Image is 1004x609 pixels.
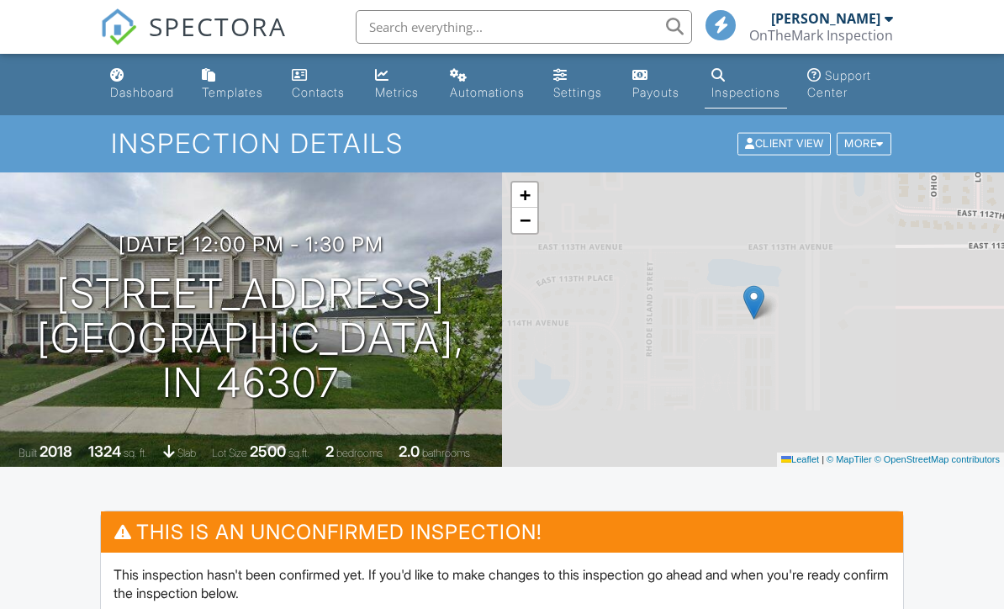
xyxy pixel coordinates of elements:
div: 1324 [88,442,121,460]
span: | [822,454,824,464]
div: Metrics [375,85,419,99]
div: OnTheMark Inspection [749,27,893,44]
img: The Best Home Inspection Software - Spectora [100,8,137,45]
span: sq.ft. [288,447,309,459]
span: − [520,209,531,230]
span: SPECTORA [149,8,287,44]
a: Zoom in [512,183,537,208]
div: Client View [737,133,831,156]
span: bedrooms [336,447,383,459]
div: Inspections [711,85,780,99]
div: Settings [553,85,602,99]
span: + [520,184,531,205]
span: sq. ft. [124,447,147,459]
p: This inspection hasn't been confirmed yet. If you'd like to make changes to this inspection go ah... [114,565,890,603]
a: © MapTiler [827,454,872,464]
a: Payouts [626,61,691,109]
a: Zoom out [512,208,537,233]
span: bathrooms [422,447,470,459]
div: Automations [450,85,525,99]
a: Automations (Basic) [443,61,533,109]
h1: [STREET_ADDRESS] [GEOGRAPHIC_DATA], IN 46307 [27,272,475,405]
a: Support Center [801,61,900,109]
a: Settings [547,61,612,109]
div: 2018 [40,442,72,460]
a: © OpenStreetMap contributors [875,454,1000,464]
div: [PERSON_NAME] [771,10,880,27]
h3: This is an Unconfirmed Inspection! [101,511,902,553]
div: Templates [202,85,263,99]
div: 2.0 [399,442,420,460]
div: More [837,133,891,156]
a: SPECTORA [100,23,287,58]
a: Dashboard [103,61,182,109]
span: Lot Size [212,447,247,459]
h3: [DATE] 12:00 pm - 1:30 pm [119,233,383,256]
div: Payouts [632,85,679,99]
a: Leaflet [781,454,819,464]
a: Inspections [705,61,787,109]
span: Built [18,447,37,459]
h1: Inspection Details [111,129,893,158]
a: Metrics [368,61,430,109]
input: Search everything... [356,10,692,44]
a: Client View [736,136,835,149]
a: Contacts [285,61,356,109]
img: Marker [743,285,764,320]
div: 2 [325,442,334,460]
span: slab [177,447,196,459]
div: Contacts [292,85,345,99]
div: 2500 [250,442,286,460]
div: Dashboard [110,85,174,99]
a: Templates [195,61,271,109]
div: Support Center [807,68,871,99]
